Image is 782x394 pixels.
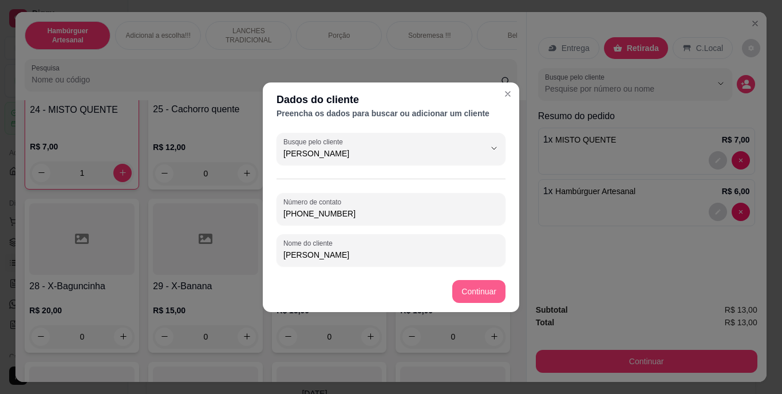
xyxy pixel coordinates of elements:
input: Busque pelo cliente [283,148,467,159]
div: Dados do cliente [277,92,505,108]
input: Número de contato [283,208,499,219]
label: Número de contato [283,197,345,207]
label: Busque pelo cliente [283,137,347,147]
button: Continuar [452,280,505,303]
label: Nome do cliente [283,238,337,248]
button: Close [499,85,517,103]
div: Preencha os dados para buscar ou adicionar um cliente [277,108,505,119]
input: Nome do cliente [283,249,499,261]
button: Show suggestions [485,139,503,157]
